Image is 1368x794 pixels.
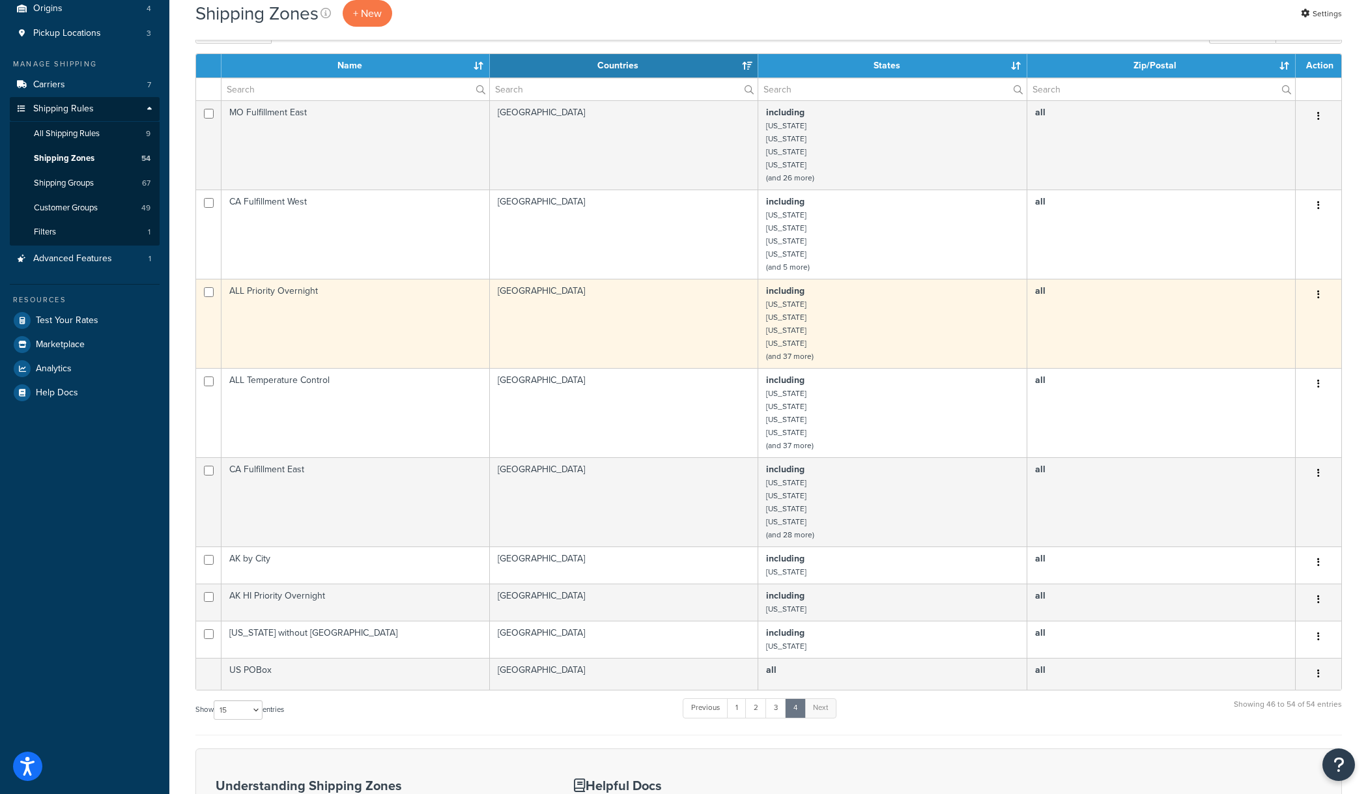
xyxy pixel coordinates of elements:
[221,621,490,658] td: [US_STATE] without [GEOGRAPHIC_DATA]
[766,222,806,234] small: [US_STATE]
[10,309,160,332] li: Test Your Rates
[766,490,806,502] small: [US_STATE]
[1296,54,1341,78] th: Action
[766,477,806,489] small: [US_STATE]
[36,339,85,350] span: Marketplace
[221,54,490,78] th: Name: activate to sort column ascending
[10,73,160,97] li: Carriers
[147,3,151,14] span: 4
[766,373,805,387] b: including
[766,626,805,640] b: including
[766,350,814,362] small: (and 37 more)
[149,253,151,264] span: 1
[766,298,806,310] small: [US_STATE]
[766,663,777,677] b: all
[1035,589,1046,603] b: all
[490,54,758,78] th: Countries: activate to sort column ascending
[766,552,805,565] b: including
[766,172,814,184] small: (and 26 more)
[148,227,150,238] span: 1
[36,315,98,326] span: Test Your Rates
[141,203,150,214] span: 49
[1322,748,1355,781] button: Open Resource Center
[216,778,541,793] h3: Understanding Shipping Zones
[34,178,94,189] span: Shipping Groups
[766,324,806,336] small: [US_STATE]
[221,658,490,690] td: US POBox
[745,698,767,718] a: 2
[195,700,284,720] label: Show entries
[766,261,810,273] small: (and 5 more)
[1035,195,1046,208] b: all
[758,78,1026,100] input: Search
[490,457,758,546] td: [GEOGRAPHIC_DATA]
[33,3,63,14] span: Origins
[490,546,758,584] td: [GEOGRAPHIC_DATA]
[727,698,747,718] a: 1
[214,700,263,720] select: Showentries
[10,333,160,356] a: Marketplace
[146,128,150,139] span: 9
[766,311,806,323] small: [US_STATE]
[1035,552,1046,565] b: all
[574,778,821,793] h3: Helpful Docs
[490,78,758,100] input: Search
[766,440,814,451] small: (and 37 more)
[490,279,758,368] td: [GEOGRAPHIC_DATA]
[766,248,806,260] small: [US_STATE]
[36,363,72,375] span: Analytics
[766,462,805,476] b: including
[10,220,160,244] a: Filters 1
[766,195,805,208] b: including
[766,209,806,221] small: [US_STATE]
[490,621,758,658] td: [GEOGRAPHIC_DATA]
[195,1,319,26] h1: Shipping Zones
[10,97,160,246] li: Shipping Rules
[490,190,758,279] td: [GEOGRAPHIC_DATA]
[766,566,806,578] small: [US_STATE]
[221,100,490,190] td: MO Fulfillment East
[766,401,806,412] small: [US_STATE]
[33,79,65,91] span: Carriers
[766,414,806,425] small: [US_STATE]
[766,589,805,603] b: including
[221,546,490,584] td: AK by City
[766,603,806,615] small: [US_STATE]
[10,171,160,195] a: Shipping Groups 67
[221,368,490,457] td: ALL Temperature Control
[221,457,490,546] td: CA Fulfillment East
[1027,54,1296,78] th: Zip/Postal: activate to sort column ascending
[805,698,836,718] a: Next
[766,106,805,119] b: including
[36,388,78,399] span: Help Docs
[766,159,806,171] small: [US_STATE]
[490,658,758,690] td: [GEOGRAPHIC_DATA]
[758,54,1027,78] th: States: activate to sort column ascending
[353,6,382,21] span: + New
[1301,5,1342,23] a: Settings
[147,79,151,91] span: 7
[221,190,490,279] td: CA Fulfillment West
[1035,663,1046,677] b: all
[142,178,150,189] span: 67
[10,294,160,305] div: Resources
[766,133,806,145] small: [US_STATE]
[10,122,160,146] li: All Shipping Rules
[34,227,56,238] span: Filters
[34,128,100,139] span: All Shipping Rules
[10,381,160,404] li: Help Docs
[785,698,806,718] a: 4
[10,220,160,244] li: Filters
[683,698,728,718] a: Previous
[141,153,150,164] span: 54
[10,357,160,380] a: Analytics
[10,196,160,220] a: Customer Groups 49
[10,147,160,171] li: Shipping Zones
[34,153,94,164] span: Shipping Zones
[10,21,160,46] a: Pickup Locations 3
[765,698,786,718] a: 3
[766,146,806,158] small: [US_STATE]
[221,78,489,100] input: Search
